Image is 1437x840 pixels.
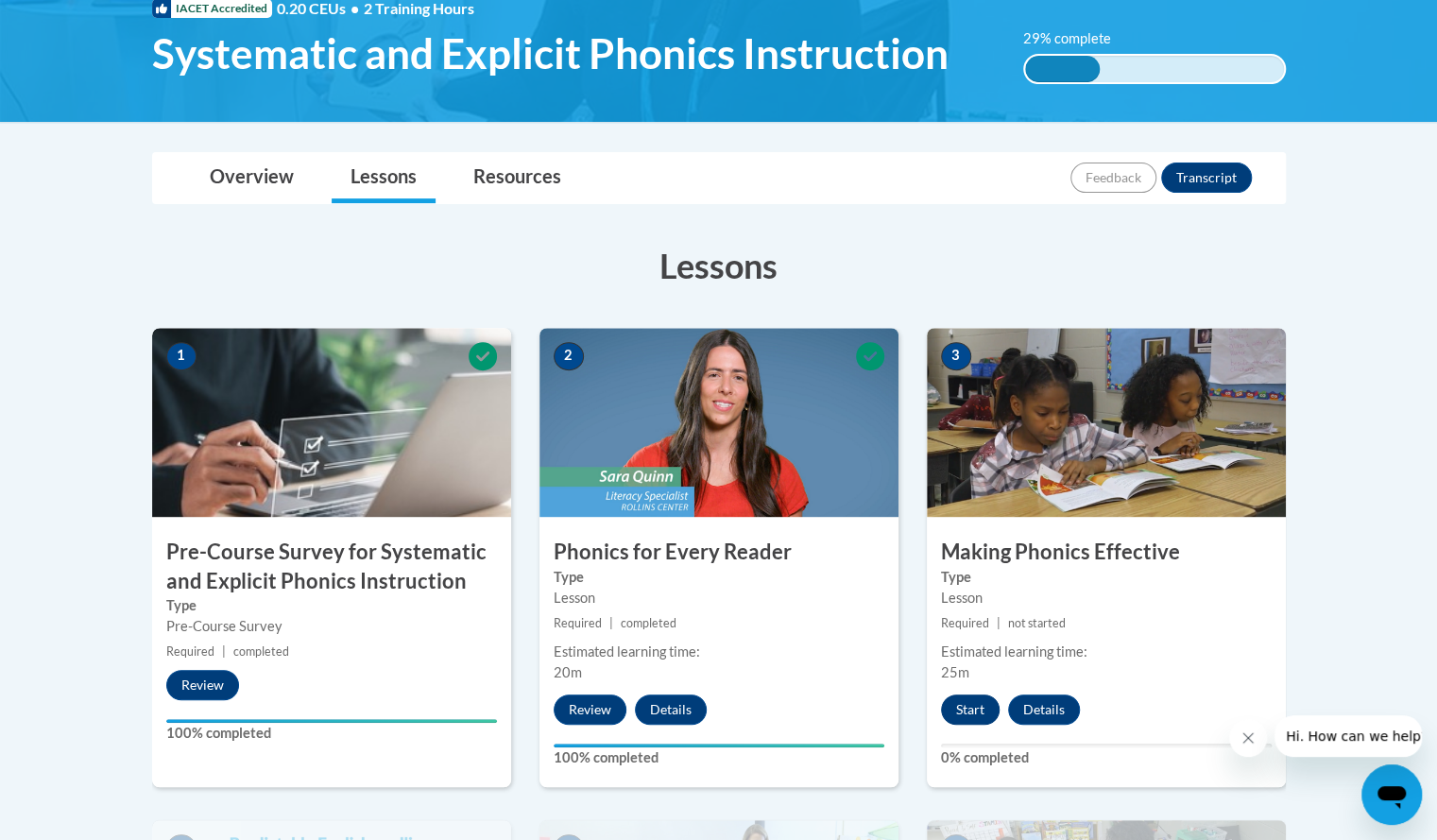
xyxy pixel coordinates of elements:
[927,328,1286,517] img: Course Image
[166,595,497,616] label: Type
[152,538,511,596] h3: Pre-Course Survey for Systematic and Explicit Phonics Instruction
[554,694,626,725] button: Review
[941,642,1272,662] div: Estimated learning time:
[997,616,1001,630] span: |
[1229,719,1267,757] iframe: Close message
[1023,28,1132,49] label: 29% complete
[1274,715,1422,757] iframe: Message from company
[941,616,989,630] span: Required
[222,644,226,659] span: |
[941,694,1000,725] button: Start
[927,538,1286,567] h3: Making Phonics Effective
[166,670,239,700] button: Review
[166,342,197,370] span: 1
[609,616,613,630] span: |
[166,616,497,637] div: Pre-Course Survey
[554,664,582,680] span: 20m
[152,242,1286,289] h3: Lessons
[554,342,584,370] span: 2
[152,28,949,78] span: Systematic and Explicit Phonics Instruction
[539,328,898,517] img: Course Image
[941,588,1272,609] div: Lesson
[635,694,707,725] button: Details
[1008,694,1080,725] button: Details
[233,644,289,659] span: completed
[332,153,436,203] a: Lessons
[554,567,884,588] label: Type
[152,328,511,517] img: Course Image
[166,719,497,723] div: Your progress
[191,153,313,203] a: Overview
[454,153,580,203] a: Resources
[621,616,676,630] span: completed
[1025,56,1100,82] div: 29% complete
[539,538,898,567] h3: Phonics for Every Reader
[941,747,1272,768] label: 0% completed
[941,664,969,680] span: 25m
[554,642,884,662] div: Estimated learning time:
[1008,616,1066,630] span: not started
[554,744,884,747] div: Your progress
[1070,163,1156,193] button: Feedback
[941,567,1272,588] label: Type
[166,723,497,744] label: 100% completed
[554,616,602,630] span: Required
[166,644,214,659] span: Required
[1361,764,1422,825] iframe: Button to launch messaging window
[1161,163,1252,193] button: Transcript
[941,342,971,370] span: 3
[554,588,884,609] div: Lesson
[11,13,153,28] span: Hi. How can we help?
[554,747,884,768] label: 100% completed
